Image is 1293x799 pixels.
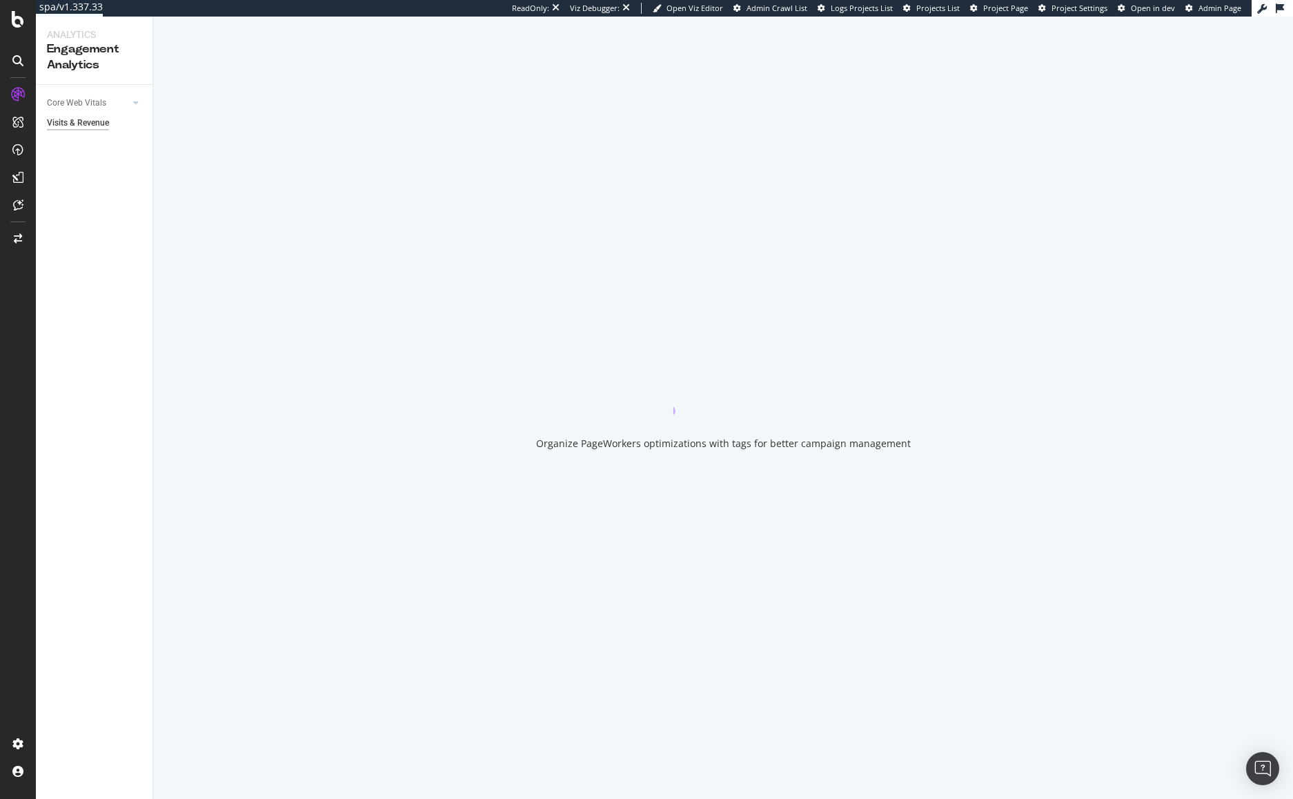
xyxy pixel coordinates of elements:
[1246,752,1279,785] div: Open Intercom Messenger
[818,3,893,14] a: Logs Projects List
[831,3,893,13] span: Logs Projects List
[653,3,723,14] a: Open Viz Editor
[47,116,109,130] div: Visits & Revenue
[1038,3,1107,14] a: Project Settings
[667,3,723,13] span: Open Viz Editor
[47,116,143,130] a: Visits & Revenue
[970,3,1028,14] a: Project Page
[1052,3,1107,13] span: Project Settings
[747,3,807,13] span: Admin Crawl List
[1131,3,1175,13] span: Open in dev
[47,28,141,41] div: Analytics
[903,3,960,14] a: Projects List
[733,3,807,14] a: Admin Crawl List
[983,3,1028,13] span: Project Page
[673,365,773,415] div: animation
[1185,3,1241,14] a: Admin Page
[47,96,129,110] a: Core Web Vitals
[536,437,911,451] div: Organize PageWorkers optimizations with tags for better campaign management
[512,3,549,14] div: ReadOnly:
[916,3,960,13] span: Projects List
[1118,3,1175,14] a: Open in dev
[47,96,106,110] div: Core Web Vitals
[570,3,620,14] div: Viz Debugger:
[1198,3,1241,13] span: Admin Page
[47,41,141,73] div: Engagement Analytics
